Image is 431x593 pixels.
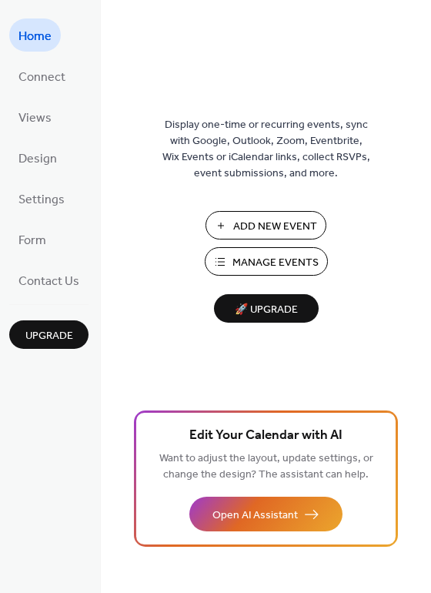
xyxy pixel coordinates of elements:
[159,448,373,485] span: Want to adjust the layout, update settings, or change the design? The assistant can help.
[162,117,370,182] span: Display one-time or recurring events, sync with Google, Outlook, Zoom, Eventbrite, Wix Events or ...
[223,300,309,320] span: 🚀 Upgrade
[18,25,52,49] span: Home
[9,182,74,215] a: Settings
[232,255,319,271] span: Manage Events
[18,106,52,130] span: Views
[9,18,61,52] a: Home
[214,294,319,323] button: 🚀 Upgrade
[9,100,61,133] a: Views
[18,147,57,171] span: Design
[9,320,89,349] button: Upgrade
[9,59,75,92] a: Connect
[18,65,65,89] span: Connect
[205,211,326,240] button: Add New Event
[9,263,89,296] a: Contact Us
[233,219,317,235] span: Add New Event
[18,229,46,253] span: Form
[212,508,298,524] span: Open AI Assistant
[18,270,79,293] span: Contact Us
[9,223,55,256] a: Form
[9,141,66,174] a: Design
[25,328,73,344] span: Upgrade
[189,497,342,531] button: Open AI Assistant
[205,247,328,276] button: Manage Events
[189,425,342,447] span: Edit Your Calendar with AI
[18,188,65,212] span: Settings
